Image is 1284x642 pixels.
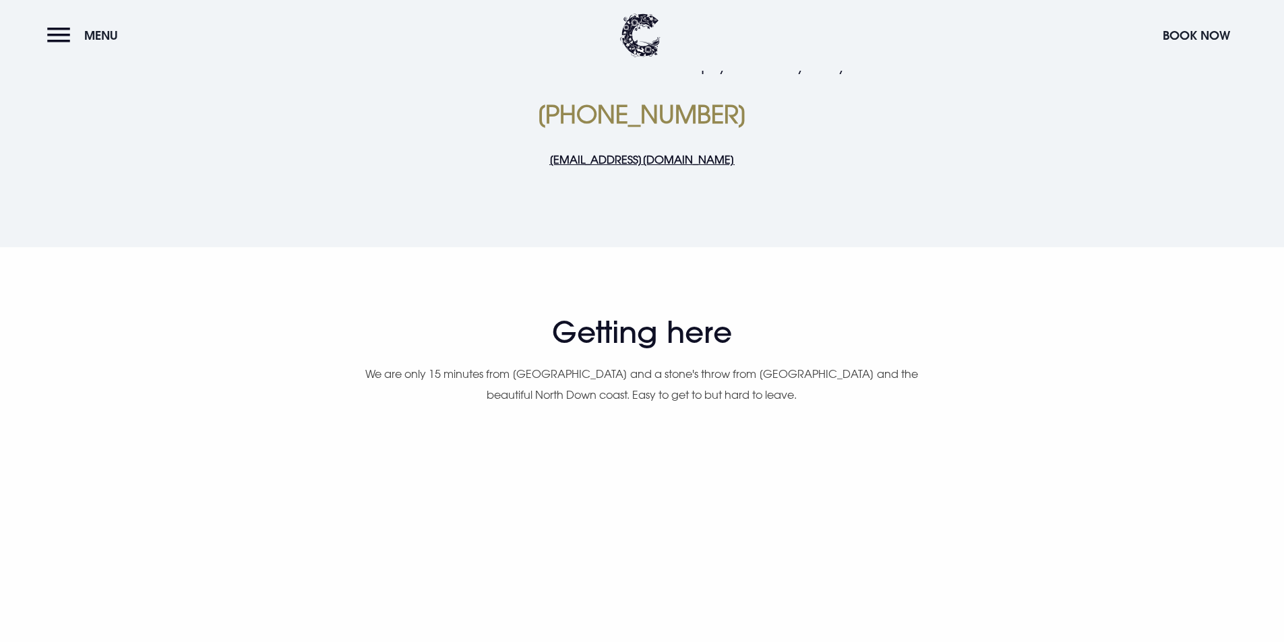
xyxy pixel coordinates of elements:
[620,13,661,57] img: Clandeboye Lodge
[1156,21,1237,50] button: Book Now
[348,364,936,405] p: We are only 15 minutes from [GEOGRAPHIC_DATA] and a stone's throw from [GEOGRAPHIC_DATA] and the ...
[537,100,747,129] a: [PHONE_NUMBER]
[549,153,735,166] a: [EMAIL_ADDRESS][DOMAIN_NAME]
[47,21,125,50] button: Menu
[252,315,1031,350] h2: Getting here
[84,28,118,43] span: Menu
